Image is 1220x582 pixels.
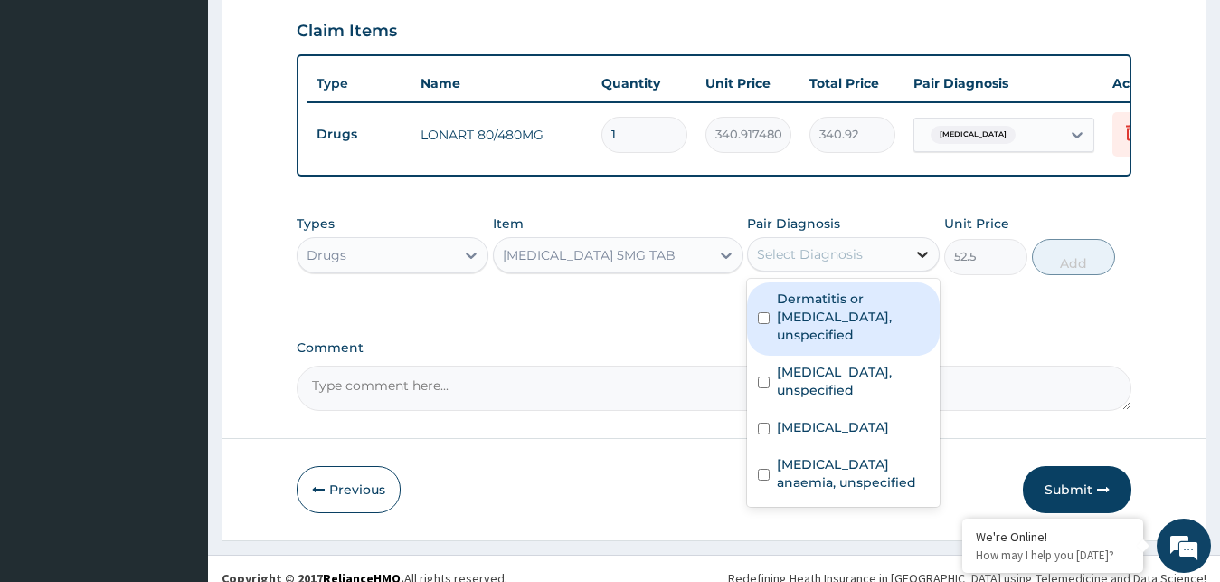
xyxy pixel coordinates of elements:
label: Dermatitis or [MEDICAL_DATA], unspecified [777,290,929,344]
th: Quantity [592,65,696,101]
textarea: Type your message and hit 'Enter' [9,389,345,453]
th: Unit Price [696,65,800,101]
label: Pair Diagnosis [747,215,840,233]
label: Item [493,215,524,233]
div: Select Diagnosis [757,245,863,263]
label: Comment [297,340,1132,356]
div: We're Online! [976,529,1130,545]
label: [MEDICAL_DATA], unspecified [777,363,929,399]
th: Total Price [800,65,904,101]
span: We're online! [105,176,250,358]
div: Drugs [307,246,346,264]
div: [MEDICAL_DATA] 5MG TAB [503,246,676,264]
th: Actions [1103,65,1194,101]
img: d_794563401_company_1708531726252_794563401 [33,91,73,136]
p: How may I help you today? [976,548,1130,563]
span: [MEDICAL_DATA] [931,126,1016,144]
th: Name [411,65,592,101]
td: LONART 80/480MG [411,117,592,153]
label: [MEDICAL_DATA] anaemia, unspecified [777,455,929,491]
label: Unit Price [944,215,1009,233]
button: Previous [297,466,401,513]
label: Types [297,216,335,232]
button: Submit [1023,466,1131,513]
h3: Claim Items [297,22,397,42]
label: [MEDICAL_DATA] [777,418,889,436]
div: Minimize live chat window [297,9,340,52]
td: Drugs [307,118,411,151]
th: Pair Diagnosis [904,65,1103,101]
div: Chat with us now [94,101,304,125]
button: Add [1032,239,1115,275]
th: Type [307,67,411,100]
